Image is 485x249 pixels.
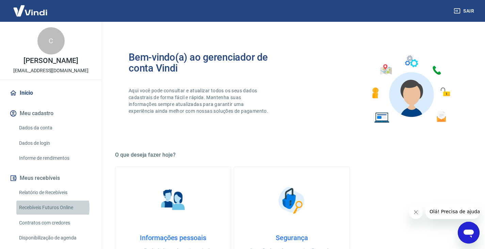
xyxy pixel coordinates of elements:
button: Sair [452,5,477,17]
h5: O que deseja fazer hoje? [115,152,469,158]
a: Dados de login [16,136,94,150]
button: Meus recebíveis [8,171,94,186]
a: Informe de rendimentos [16,151,94,165]
a: Disponibilização de agenda [16,231,94,245]
a: Início [8,85,94,100]
img: Informações pessoais [156,183,190,217]
img: Vindi [8,0,52,21]
div: C [37,27,65,55]
h4: Informações pessoais [126,234,220,242]
a: Contratos com credores [16,216,94,230]
iframe: Mensagem da empresa [425,204,480,219]
p: [EMAIL_ADDRESS][DOMAIN_NAME] [13,67,88,74]
a: Dados da conta [16,121,94,135]
iframe: Fechar mensagem [409,205,423,219]
button: Meu cadastro [8,106,94,121]
h2: Bem-vindo(a) ao gerenciador de conta Vindi [129,52,292,74]
a: Recebíveis Futuros Online [16,201,94,215]
img: Imagem de um avatar masculino com diversos icones exemplificando as funcionalidades do gerenciado... [366,52,455,127]
iframe: Botão para abrir a janela de mensagens [458,222,480,244]
h4: Segurança [245,234,339,242]
img: Segurança [275,183,309,217]
p: Aqui você pode consultar e atualizar todos os seus dados cadastrais de forma fácil e rápida. Mant... [129,87,270,114]
span: Olá! Precisa de ajuda? [4,5,57,10]
p: [PERSON_NAME] [23,57,78,64]
a: Relatório de Recebíveis [16,186,94,200]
